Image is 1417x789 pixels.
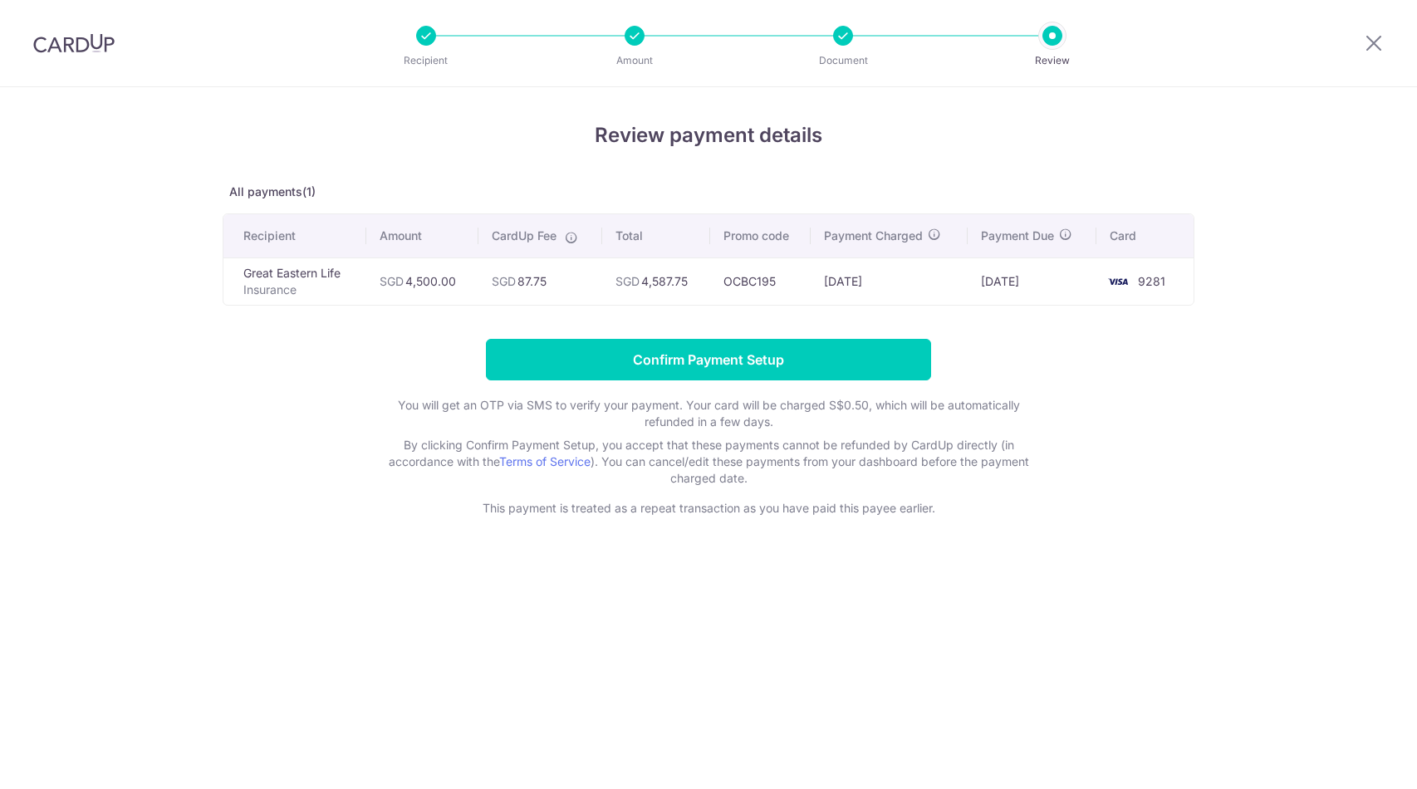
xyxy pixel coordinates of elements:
[365,52,488,69] p: Recipient
[376,397,1041,430] p: You will get an OTP via SMS to verify your payment. Your card will be charged S$0.50, which will ...
[1311,739,1400,781] iframe: Opens a widget where you can find more information
[492,228,557,244] span: CardUp Fee
[376,437,1041,487] p: By clicking Confirm Payment Setup, you accept that these payments cannot be refunded by CardUp di...
[968,257,1096,305] td: [DATE]
[710,257,811,305] td: OCBC195
[824,228,923,244] span: Payment Charged
[376,500,1041,517] p: This payment is treated as a repeat transaction as you have paid this payee earlier.
[33,33,115,53] img: CardUp
[366,214,478,257] th: Amount
[1138,274,1165,288] span: 9281
[981,228,1054,244] span: Payment Due
[782,52,905,69] p: Document
[710,214,811,257] th: Promo code
[223,120,1194,150] h4: Review payment details
[223,214,366,257] th: Recipient
[492,274,516,288] span: SGD
[486,339,931,380] input: Confirm Payment Setup
[223,184,1194,200] p: All payments(1)
[1101,272,1135,292] img: <span class="translation_missing" title="translation missing: en.account_steps.new_confirm_form.b...
[243,282,353,298] p: Insurance
[615,274,640,288] span: SGD
[499,454,591,468] a: Terms of Service
[602,214,710,257] th: Total
[366,257,478,305] td: 4,500.00
[811,257,968,305] td: [DATE]
[1096,214,1194,257] th: Card
[573,52,696,69] p: Amount
[380,274,404,288] span: SGD
[991,52,1114,69] p: Review
[478,257,602,305] td: 87.75
[602,257,710,305] td: 4,587.75
[223,257,366,305] td: Great Eastern Life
